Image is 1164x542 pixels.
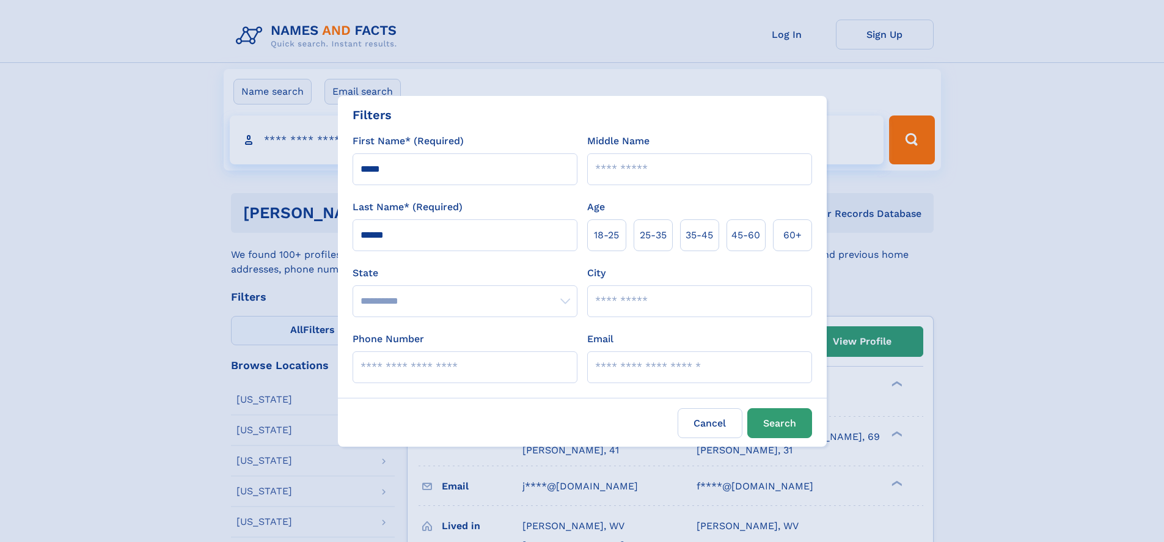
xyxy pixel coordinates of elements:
label: Middle Name [587,134,650,148]
label: First Name* (Required) [353,134,464,148]
span: 25‑35 [640,228,667,243]
label: Age [587,200,605,214]
span: 45‑60 [731,228,760,243]
label: City [587,266,606,280]
span: 35‑45 [686,228,713,243]
label: Phone Number [353,332,424,346]
span: 60+ [783,228,802,243]
span: 18‑25 [594,228,619,243]
button: Search [747,408,812,438]
label: Cancel [678,408,742,438]
label: Email [587,332,613,346]
div: Filters [353,106,392,124]
label: State [353,266,577,280]
label: Last Name* (Required) [353,200,463,214]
